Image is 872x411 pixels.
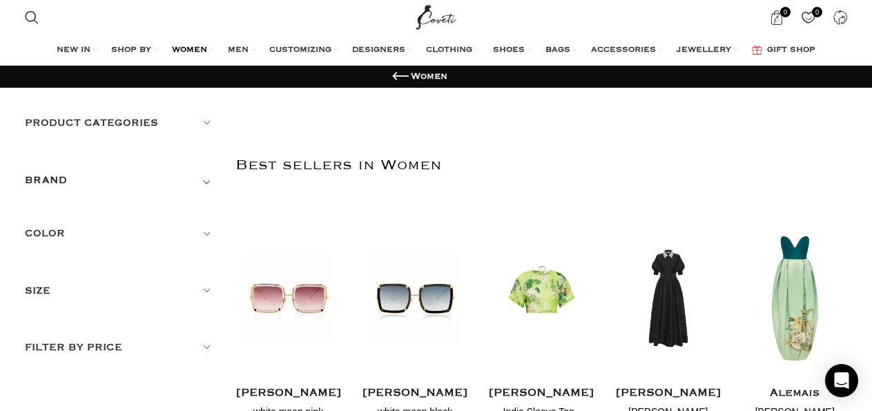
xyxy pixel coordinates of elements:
a: 0 [795,3,823,31]
h4: [PERSON_NAME] [489,385,594,402]
h5: Filter by price [25,340,215,355]
h5: Color [25,226,215,241]
img: New-45335-10.jpg [362,216,467,381]
span: JEWELLERY [677,45,731,56]
span: DESIGNERS [352,45,405,56]
a: GIFT SHOP [752,37,815,64]
img: Alemais-Anita-Gown.jpg [742,216,848,381]
span: WOMEN [172,45,207,56]
a: Site logo [413,10,459,22]
a: MEN [228,37,255,64]
a: SHOP BY [111,37,158,64]
h2: Best sellers in Women [235,129,848,202]
span: CUSTOMIZING [269,45,331,56]
span: CLOTHING [426,45,472,56]
span: 0 [780,7,791,17]
h4: [PERSON_NAME] [235,385,341,402]
a: ACCESSORIES [591,37,663,64]
img: Rebecca-Vallance-Esther-Short-Sleeve-Gown-7-scaled.jpg [615,216,721,381]
div: Open Intercom Messenger [825,364,858,397]
a: SHOES [493,37,532,64]
span: ACCESSORIES [591,45,656,56]
h5: Product categories [25,115,215,131]
h4: Alemais [742,385,848,402]
h4: [PERSON_NAME] [615,385,721,402]
span: MEN [228,45,249,56]
img: GiftBag [752,46,762,55]
img: New-45335-7.jpg [235,216,341,381]
a: NEW IN [57,37,97,64]
h1: Women [411,70,447,83]
h5: BRAND [25,173,68,188]
a: CUSTOMIZING [269,37,338,64]
a: CLOTHING [426,37,479,64]
span: BAGS [545,45,570,56]
a: WOMEN [172,37,214,64]
span: GIFT SHOP [767,45,815,56]
a: JEWELLERY [677,37,738,64]
div: Main navigation [18,37,855,64]
span: SHOES [493,45,525,56]
h4: [PERSON_NAME] [362,385,467,402]
span: SHOP BY [111,45,151,56]
a: 0 [763,3,791,31]
a: DESIGNERS [352,37,412,64]
h5: Size [25,283,215,298]
a: Search [18,3,46,31]
a: Go back [390,66,411,87]
div: Toggle filter [25,172,215,197]
img: Leo-Lin-Indie-Sleeve-Top-Hydrangea-Print-in-Lime75806_nobg.png [489,216,594,381]
a: BAGS [545,37,577,64]
div: My Wishlist [795,3,823,31]
span: 0 [812,7,822,17]
span: NEW IN [57,45,90,56]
